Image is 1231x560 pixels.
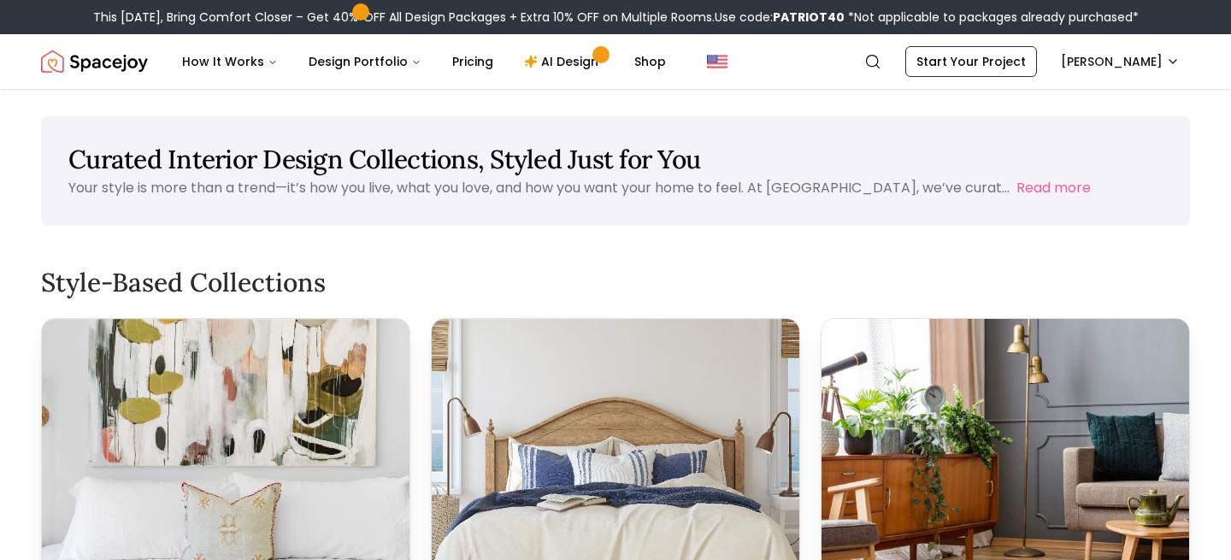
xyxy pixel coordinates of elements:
[707,51,727,72] img: United States
[295,44,435,79] button: Design Portfolio
[93,9,1139,26] div: This [DATE], Bring Comfort Closer – Get 40% OFF All Design Packages + Extra 10% OFF on Multiple R...
[621,44,680,79] a: Shop
[773,9,845,26] b: PATRIOT40
[41,267,1190,298] h2: Style-Based Collections
[845,9,1139,26] span: *Not applicable to packages already purchased*
[41,44,148,79] a: Spacejoy
[41,44,148,79] img: Spacejoy Logo
[1016,178,1091,198] button: Read more
[1051,46,1190,77] button: [PERSON_NAME]
[168,44,292,79] button: How It Works
[41,34,1190,89] nav: Global
[905,46,1037,77] a: Start Your Project
[715,9,845,26] span: Use code:
[168,44,680,79] nav: Main
[68,144,1163,174] h1: Curated Interior Design Collections, Styled Just for You
[68,178,1010,197] p: Your style is more than a trend—it’s how you live, what you love, and how you want your home to f...
[439,44,507,79] a: Pricing
[510,44,617,79] a: AI Design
